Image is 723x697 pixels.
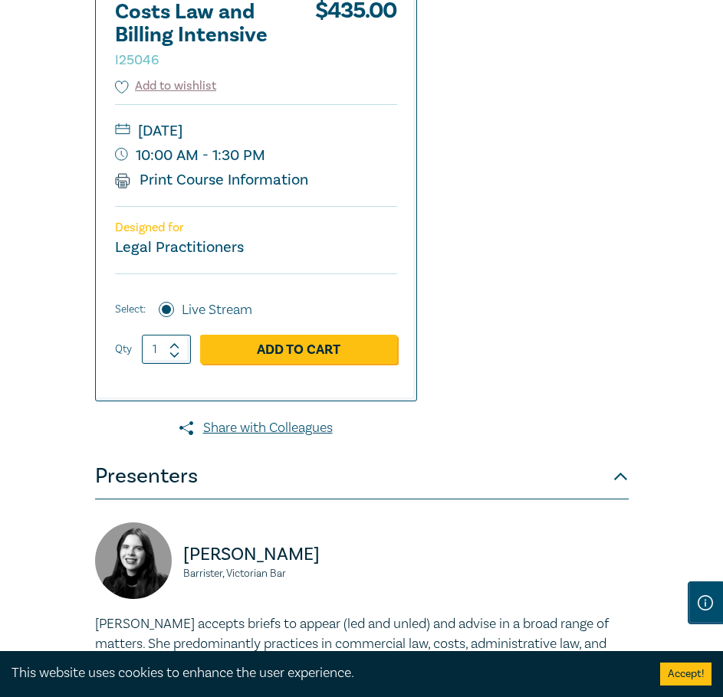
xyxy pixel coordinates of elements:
a: Add to Cart [200,335,397,364]
small: [DATE] [115,119,397,143]
p: [PERSON_NAME] accepts briefs to appear (led and unled) and advise in a broad range of matters. Sh... [95,614,629,674]
h2: Costs Law and Billing Intensive [115,1,284,70]
p: [PERSON_NAME] [183,542,629,567]
label: Qty [115,341,132,358]
small: Barrister, Victorian Bar [183,568,629,579]
div: This website uses cookies to enhance the user experience. [12,663,637,683]
img: Information Icon [698,595,713,610]
small: 10:00 AM - 1:30 PM [115,143,397,168]
a: Print Course Information [115,170,309,190]
img: https://s3.ap-southeast-2.amazonaws.com/leo-cussen-store-production-content/Contacts/Annabelle%20... [95,522,172,599]
label: Live Stream [182,300,252,320]
p: Designed for [115,221,397,235]
small: I25046 [115,51,159,69]
button: Presenters [95,453,629,499]
span: Select: [115,301,146,318]
a: Share with Colleagues [95,418,417,438]
div: $ 435.00 [315,1,397,77]
small: Legal Practitioners [115,237,244,257]
input: 1 [142,335,191,364]
button: Add to wishlist [115,77,217,95]
button: Accept cookies [660,663,711,686]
